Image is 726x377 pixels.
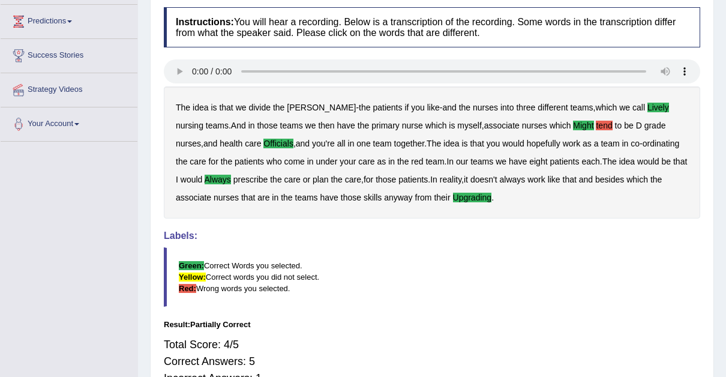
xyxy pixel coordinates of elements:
b: three [516,103,535,112]
b: that [241,193,255,202]
a: Success Stories [1,39,137,69]
b: to [615,121,622,130]
b: like [548,175,560,184]
b: work [527,175,545,184]
b: be [662,157,671,166]
b: And [231,121,246,130]
b: patients [373,103,402,112]
b: ordinating [643,139,680,148]
b: the [358,121,369,130]
div: Result: [164,319,700,330]
b: that [673,157,687,166]
b: is [211,103,217,112]
b: which [596,103,617,112]
b: nurses [522,121,547,130]
b: and [203,139,217,148]
b: their [434,193,450,202]
b: might [573,121,593,130]
b: as [377,157,386,166]
b: the [281,193,292,202]
b: we [305,121,316,130]
b: care [358,157,374,166]
b: idea [619,157,635,166]
b: are [257,193,269,202]
b: The [176,103,190,112]
b: Yellow: [179,273,206,282]
b: grade [644,121,666,130]
b: associate [176,193,211,202]
b: in [248,121,255,130]
b: then [318,121,334,130]
b: is [449,121,455,130]
b: besides [595,175,624,184]
b: into [500,103,514,112]
b: myself [457,121,481,130]
b: eight [529,157,547,166]
b: which [626,175,648,184]
b: the [176,157,187,166]
b: patients [398,175,428,184]
a: Strategy Videos [1,73,137,103]
a: Predictions [1,5,137,35]
b: care [245,139,261,148]
b: those [257,121,277,130]
b: co [631,139,640,148]
b: Green: [179,261,204,270]
b: in [388,157,395,166]
b: that [470,139,484,148]
b: nurses [214,193,239,202]
b: teams [295,193,318,202]
b: in [348,139,355,148]
b: those [376,175,396,184]
b: which [425,121,447,130]
b: nurses [473,103,498,112]
b: and [442,103,456,112]
b: the [397,157,409,166]
b: in [622,139,628,148]
b: under [316,157,338,166]
b: and [296,139,310,148]
b: always [205,175,231,184]
b: for [208,157,218,166]
b: reality [440,175,461,184]
b: would [637,157,659,166]
b: team [425,157,444,166]
b: Red: [179,284,196,293]
b: skills [364,193,382,202]
b: plan [313,175,328,184]
b: different [538,103,568,112]
b: teams [570,103,593,112]
b: patients [550,157,579,166]
b: call [632,103,645,112]
b: that [563,175,577,184]
b: Instructions: [176,17,234,27]
b: team [601,139,619,148]
b: upgrading [453,193,492,202]
b: it [464,175,468,184]
b: nursing [176,121,203,130]
b: if [404,103,409,112]
b: patients [235,157,264,166]
b: for [364,175,373,184]
b: and [579,175,593,184]
b: hopefully [527,139,560,148]
b: The [427,139,441,148]
b: primary [371,121,400,130]
b: who [266,157,282,166]
b: one [356,139,370,148]
b: health [220,139,242,148]
b: would [502,139,524,148]
b: a [594,139,599,148]
b: work [563,139,581,148]
b: like [427,103,440,112]
b: idea [443,139,459,148]
b: lively [647,103,669,112]
b: nurses [176,139,201,148]
b: have [337,121,355,130]
b: you [487,139,500,148]
b: have [320,193,338,202]
b: the [270,175,281,184]
b: we [619,103,630,112]
b: I [176,175,178,184]
b: that [219,103,233,112]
